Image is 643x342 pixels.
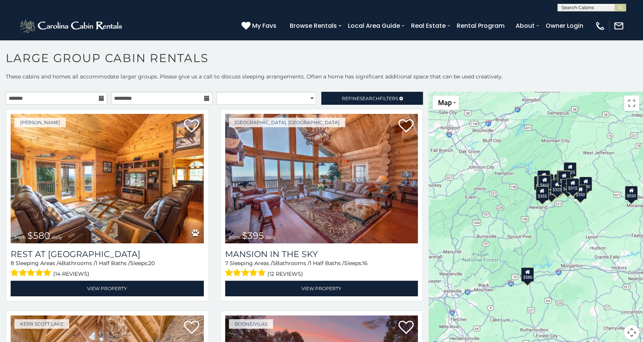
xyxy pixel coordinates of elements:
a: Boone/Vilas [229,319,273,329]
a: Browse Rentals [286,19,341,32]
div: $325 [537,170,550,185]
img: phone-regular-white.png [595,21,605,31]
span: from [14,234,26,240]
img: mail-regular-white.png [613,21,624,31]
div: $485 [553,179,566,193]
div: $480 [561,179,574,193]
span: daily [265,234,276,240]
div: Sleeping Areas / Bathrooms / Sleeps: [225,259,418,279]
div: $565 [557,170,570,185]
button: Change map style [432,96,459,110]
a: My Favs [241,21,278,31]
a: Local Area Guide [344,19,404,32]
div: $460 [538,175,551,190]
div: $580 [521,267,534,282]
span: (14 reviews) [53,269,89,279]
div: $355 [536,186,549,201]
div: $550 [625,186,638,200]
span: (12 reviews) [267,269,303,279]
span: $395 [242,230,264,241]
span: 7 [225,260,228,267]
span: $580 [27,230,50,241]
a: Add to favorites [184,118,199,134]
div: $349 [558,171,571,185]
a: Real Estate [407,19,449,32]
div: Sleeping Areas / Bathrooms / Sleeps: [11,259,204,279]
a: Add to favorites [398,320,413,336]
a: Rest at [GEOGRAPHIC_DATA] [11,249,204,259]
a: View Property [225,281,418,296]
a: Mansion In The Sky [225,249,418,259]
span: 8 [11,260,14,267]
img: White-1-2.png [19,18,124,34]
div: $325 [551,180,564,194]
a: About [512,19,538,32]
span: 16 [362,260,368,267]
span: Search [359,96,379,101]
span: My Favs [252,21,276,30]
div: $315 [566,178,579,193]
img: Mansion In The Sky [225,114,418,243]
a: Add to favorites [398,118,413,134]
span: daily [52,234,62,240]
a: [GEOGRAPHIC_DATA], [GEOGRAPHIC_DATA] [229,118,345,127]
span: 4 [58,260,62,267]
span: 5 [273,260,276,267]
span: 20 [148,260,155,267]
div: $395 [537,174,550,189]
a: View Property [11,281,204,296]
span: Refine Filters [341,96,398,101]
a: Kerr Scott Lake [14,319,69,329]
span: 1 Half Baths / [310,260,344,267]
a: [PERSON_NAME] [14,118,66,127]
a: Add to favorites [184,320,199,336]
span: Map [438,99,451,107]
a: RefineSearchFilters [321,92,423,105]
button: Toggle fullscreen view [624,96,639,111]
div: $930 [579,177,592,191]
div: $525 [564,162,577,177]
a: Rental Program [453,19,508,32]
div: $350 [574,185,587,199]
span: 1 Half Baths / [95,260,130,267]
h3: Rest at Mountain Crest [11,249,204,259]
img: Rest at Mountain Crest [11,114,204,243]
a: Rest at Mountain Crest from $580 daily [11,114,204,243]
button: Map camera controls [624,325,639,340]
div: $650 [534,176,547,190]
a: Mansion In The Sky from $395 daily [225,114,418,243]
a: Owner Login [542,19,587,32]
span: from [229,234,240,240]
